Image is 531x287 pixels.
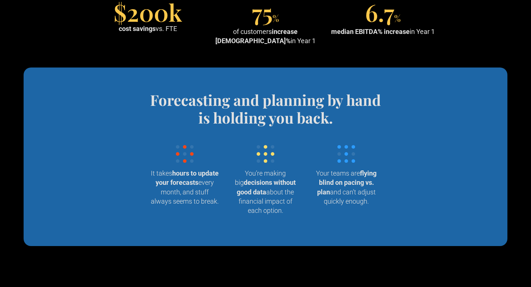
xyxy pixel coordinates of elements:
[156,169,219,186] strong: hours to update your forecasts
[273,12,279,24] span: %
[231,169,300,215] p: You’re making big about the financial impact of each option.
[317,169,377,196] strong: flying blind on pacing vs. plan
[331,28,410,35] strong: median EBITDA% increase
[331,27,435,36] div: in Year 1
[150,169,219,206] p: It takes every month, and stuff always seems to break.
[119,24,177,33] div: vs. FTE
[119,25,156,32] strong: cost savings
[114,3,182,21] div: $200k
[237,179,296,196] strong: decisions without good data
[312,169,381,206] p: Your teams are and can’t adjust quickly enough.
[210,27,322,45] div: of customers in Year 1
[144,91,387,127] h4: Forecasting and planning by hand is holding you back.
[394,12,401,24] span: %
